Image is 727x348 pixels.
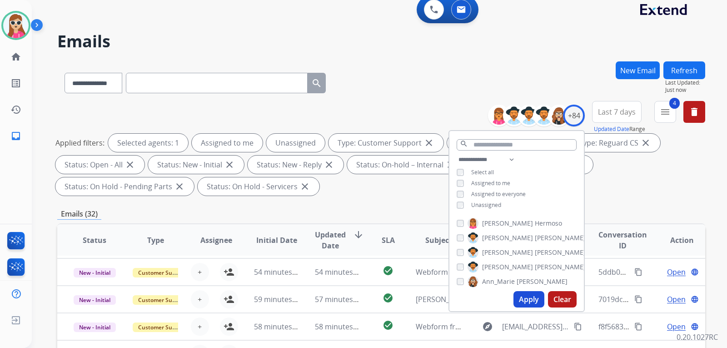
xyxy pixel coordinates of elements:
[256,235,297,246] span: Initial Date
[57,208,101,220] p: Emails (32)
[55,177,194,196] div: Status: On Hold - Pending Parts
[425,235,452,246] span: Subject
[224,294,234,305] mat-icon: person_add
[10,78,21,89] mat-icon: list_alt
[535,262,586,272] span: [PERSON_NAME]
[460,140,468,148] mat-icon: search
[108,134,188,152] div: Selected agents: 1
[133,295,192,305] span: Customer Support
[640,137,651,148] mat-icon: close
[616,61,660,79] button: New Email
[3,13,29,38] img: avatar
[598,229,647,251] span: Conversation ID
[191,290,209,308] button: +
[10,131,21,141] mat-icon: inbox
[667,294,686,305] span: Open
[471,201,501,209] span: Unassigned
[471,168,494,176] span: Select all
[570,134,660,152] div: Type: Reguard CS
[592,101,642,123] button: Last 7 days
[383,293,393,303] mat-icon: check_circle
[482,262,533,272] span: [PERSON_NAME]
[198,321,202,332] span: +
[502,321,568,332] span: [EMAIL_ADDRESS][DOMAIN_NAME]
[447,134,566,152] div: Type: Shipping Protection
[535,219,562,228] span: Hermoso
[563,105,585,126] div: +84
[254,322,307,332] span: 58 minutes ago
[299,181,310,192] mat-icon: close
[535,248,586,257] span: [PERSON_NAME]
[224,159,235,170] mat-icon: close
[689,106,700,117] mat-icon: delete
[654,101,676,123] button: 4
[224,267,234,277] mat-icon: person_add
[445,159,456,170] mat-icon: close
[224,321,234,332] mat-icon: person_add
[329,134,443,152] div: Type: Customer Support
[74,295,116,305] span: New - Initial
[124,159,135,170] mat-icon: close
[594,125,645,133] span: Range
[663,61,705,79] button: Refresh
[634,295,642,303] mat-icon: content_copy
[10,51,21,62] mat-icon: home
[10,104,21,115] mat-icon: history
[324,159,334,170] mat-icon: close
[148,156,244,174] div: Status: New - Initial
[691,323,699,331] mat-icon: language
[382,235,395,246] span: SLA
[517,277,568,286] span: [PERSON_NAME]
[482,219,533,228] span: [PERSON_NAME]
[383,320,393,331] mat-icon: check_circle
[133,268,192,277] span: Customer Support
[57,32,705,50] h2: Emails
[191,318,209,336] button: +
[192,134,263,152] div: Assigned to me
[471,190,526,198] span: Assigned to everyone
[198,294,202,305] span: +
[669,98,680,109] span: 4
[254,294,307,304] span: 59 minutes ago
[574,323,582,331] mat-icon: content_copy
[482,233,533,242] span: [PERSON_NAME]
[55,156,144,174] div: Status: Open - All
[667,267,686,277] span: Open
[594,126,629,133] button: Updated Date
[691,295,699,303] mat-icon: language
[198,267,202,277] span: +
[315,267,368,277] span: 54 minutes ago
[133,323,192,332] span: Customer Support
[174,181,185,192] mat-icon: close
[315,294,368,304] span: 57 minutes ago
[383,265,393,276] mat-icon: check_circle
[482,277,515,286] span: Ann_Marie
[74,268,116,277] span: New - Initial
[423,137,434,148] mat-icon: close
[347,156,465,174] div: Status: On-hold – Internal
[198,177,319,196] div: Status: On Hold - Servicers
[548,291,577,308] button: Clear
[660,106,671,117] mat-icon: menu
[665,86,705,94] span: Just now
[74,323,116,332] span: New - Initial
[315,322,368,332] span: 58 minutes ago
[535,233,586,242] span: [PERSON_NAME]
[482,321,493,332] mat-icon: explore
[634,323,642,331] mat-icon: content_copy
[83,235,106,246] span: Status
[248,156,344,174] div: Status: New - Reply
[665,79,705,86] span: Last Updated:
[55,137,105,148] p: Applied filters:
[482,248,533,257] span: [PERSON_NAME]
[254,267,307,277] span: 54 minutes ago
[315,229,346,251] span: Updated Date
[634,268,642,276] mat-icon: content_copy
[667,321,686,332] span: Open
[598,110,636,114] span: Last 7 days
[147,235,164,246] span: Type
[471,179,510,187] span: Assigned to me
[416,294,497,304] span: [PERSON_NAME] - Claim
[311,78,322,89] mat-icon: search
[513,291,544,308] button: Apply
